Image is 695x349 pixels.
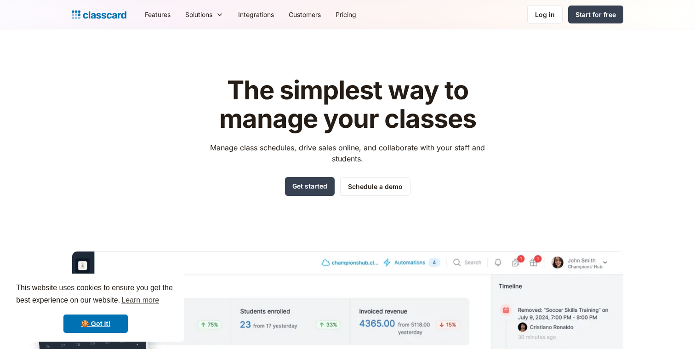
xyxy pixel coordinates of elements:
[281,4,328,25] a: Customers
[16,282,175,307] span: This website uses cookies to ensure you get the best experience on our website.
[7,274,184,342] div: cookieconsent
[137,4,178,25] a: Features
[340,177,410,196] a: Schedule a demo
[527,5,563,24] a: Log in
[535,10,555,19] div: Log in
[120,293,160,307] a: learn more about cookies
[202,76,494,133] h1: The simplest way to manage your classes
[178,4,231,25] div: Solutions
[63,315,128,333] a: dismiss cookie message
[202,142,494,164] p: Manage class schedules, drive sales online, and collaborate with your staff and students.
[185,10,212,19] div: Solutions
[72,8,126,21] a: home
[328,4,364,25] a: Pricing
[231,4,281,25] a: Integrations
[285,177,335,196] a: Get started
[575,10,616,19] div: Start for free
[568,6,623,23] a: Start for free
